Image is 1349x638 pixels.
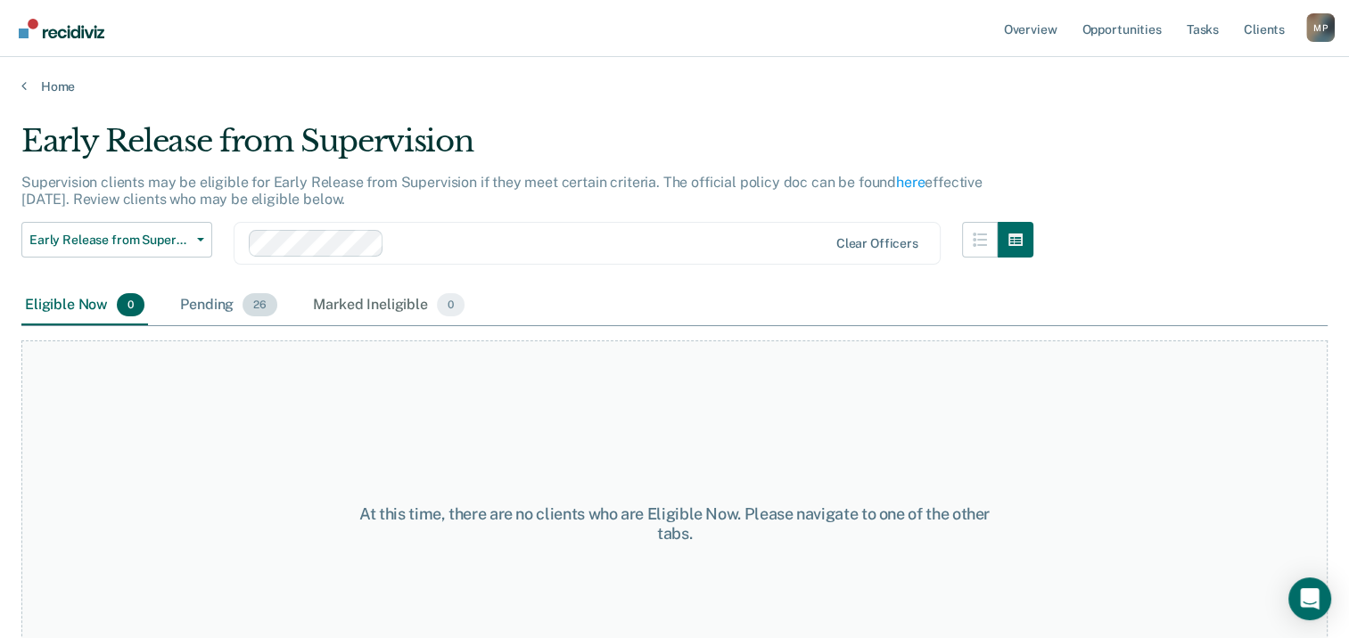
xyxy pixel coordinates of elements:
div: Early Release from Supervision [21,123,1033,174]
span: 26 [243,293,277,316]
div: Marked Ineligible0 [309,286,468,325]
div: Clear officers [836,236,918,251]
img: Recidiviz [19,19,104,38]
a: Home [21,78,1328,94]
div: Eligible Now0 [21,286,148,325]
a: here [896,174,925,191]
div: Pending26 [177,286,281,325]
div: M P [1306,13,1335,42]
div: At this time, there are no clients who are Eligible Now. Please navigate to one of the other tabs. [349,504,1001,543]
span: 0 [437,293,465,316]
span: Early Release from Supervision [29,233,190,248]
p: Supervision clients may be eligible for Early Release from Supervision if they meet certain crite... [21,174,983,208]
button: Early Release from Supervision [21,222,212,258]
div: Open Intercom Messenger [1288,577,1331,620]
span: 0 [117,293,144,316]
button: Profile dropdown button [1306,13,1335,42]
